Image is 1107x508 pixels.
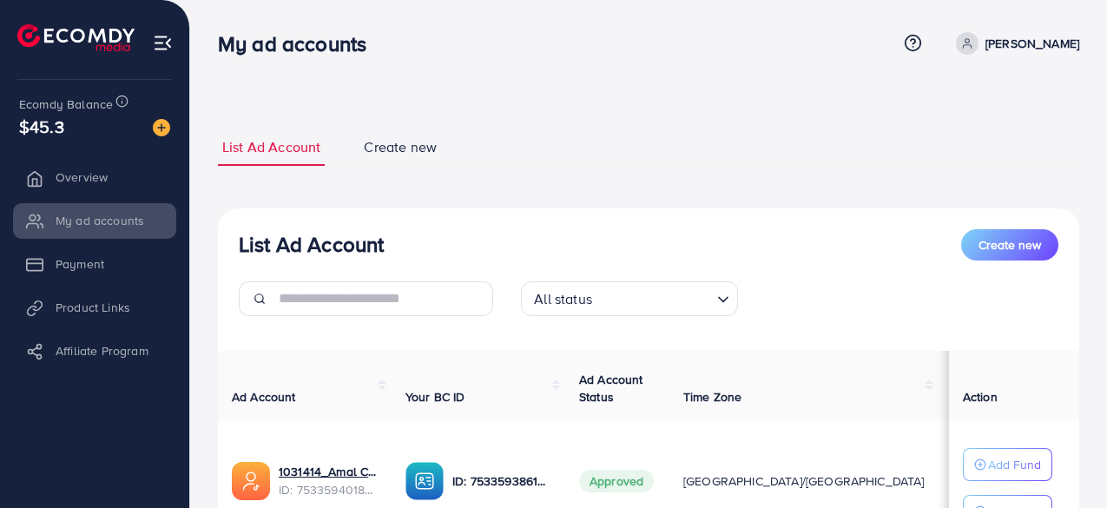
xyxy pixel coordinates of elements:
[232,462,270,500] img: ic-ads-acc.e4c84228.svg
[17,24,135,51] img: logo
[961,229,1058,261] button: Create new
[963,388,998,406] span: Action
[153,119,170,136] img: image
[279,463,378,498] div: <span class='underline'>1031414_Amal Collection_1754051557873</span></br>7533594018068971521
[218,31,380,56] h3: My ad accounts
[521,281,738,316] div: Search for option
[597,283,710,312] input: Search for option
[364,137,437,157] span: Create new
[963,448,1052,481] button: Add Fund
[279,463,378,480] a: 1031414_Amal Collection_1754051557873
[19,114,64,139] span: $45.3
[949,32,1079,55] a: [PERSON_NAME]
[405,388,465,406] span: Your BC ID
[452,471,551,492] p: ID: 7533593861403754513
[985,33,1079,54] p: [PERSON_NAME]
[405,462,444,500] img: ic-ba-acc.ded83a64.svg
[579,371,643,406] span: Ad Account Status
[988,454,1041,475] p: Add Fund
[683,388,741,406] span: Time Zone
[530,287,596,312] span: All status
[683,472,925,490] span: [GEOGRAPHIC_DATA]/[GEOGRAPHIC_DATA]
[279,481,378,498] span: ID: 7533594018068971521
[19,96,113,113] span: Ecomdy Balance
[579,470,654,492] span: Approved
[222,137,320,157] span: List Ad Account
[979,236,1041,254] span: Create new
[153,33,173,53] img: menu
[239,232,384,257] h3: List Ad Account
[232,388,296,406] span: Ad Account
